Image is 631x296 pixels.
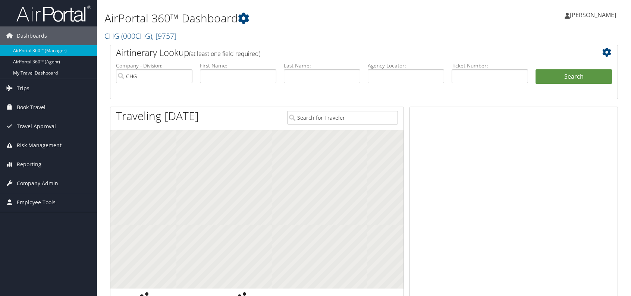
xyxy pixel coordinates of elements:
[570,11,616,19] span: [PERSON_NAME]
[104,10,451,26] h1: AirPortal 360™ Dashboard
[536,69,612,84] button: Search
[17,136,62,155] span: Risk Management
[200,62,276,69] label: First Name:
[17,98,45,117] span: Book Travel
[116,62,192,69] label: Company - Division:
[116,108,199,124] h1: Traveling [DATE]
[17,193,56,212] span: Employee Tools
[16,5,91,22] img: airportal-logo.png
[368,62,444,69] label: Agency Locator:
[152,31,176,41] span: , [ 9757 ]
[17,117,56,136] span: Travel Approval
[17,174,58,193] span: Company Admin
[17,26,47,45] span: Dashboards
[565,4,624,26] a: [PERSON_NAME]
[17,155,41,174] span: Reporting
[189,50,260,58] span: (at least one field required)
[17,79,29,98] span: Trips
[116,46,570,59] h2: Airtinerary Lookup
[284,62,360,69] label: Last Name:
[452,62,528,69] label: Ticket Number:
[287,111,398,125] input: Search for Traveler
[121,31,152,41] span: ( 000CHG )
[104,31,176,41] a: CHG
